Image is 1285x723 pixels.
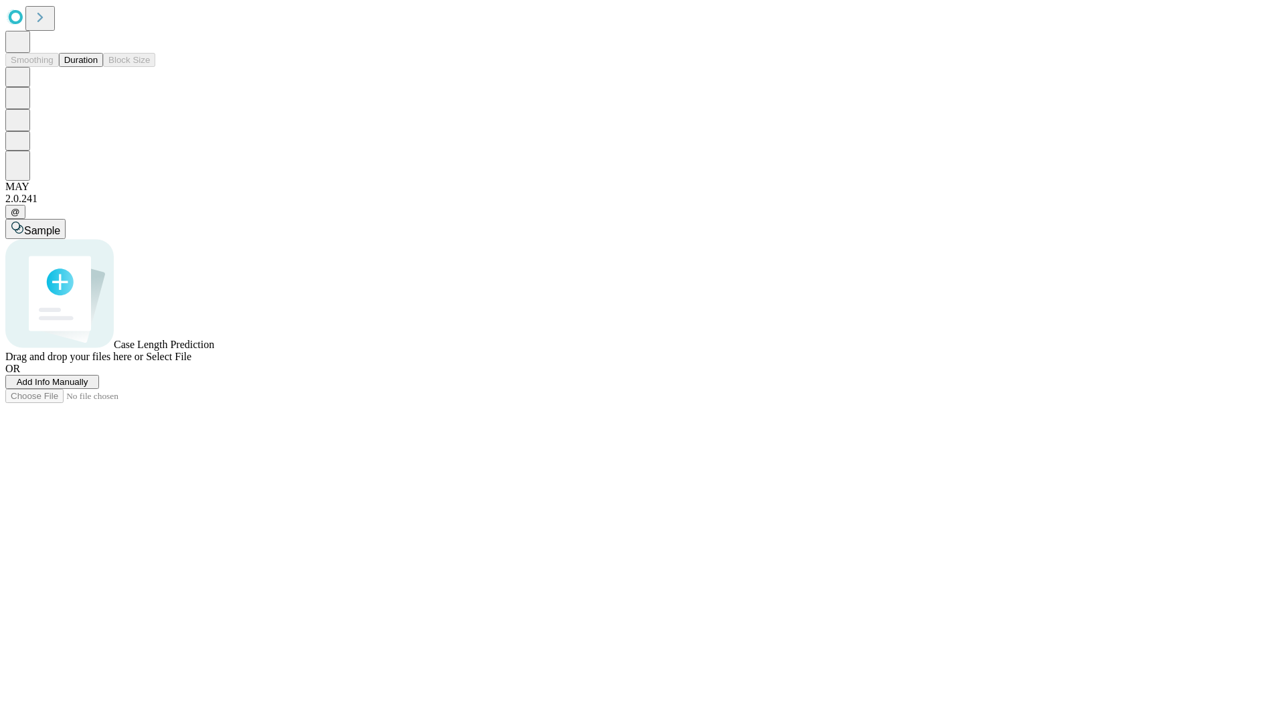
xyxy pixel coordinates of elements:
[11,207,20,217] span: @
[5,205,25,219] button: @
[103,53,155,67] button: Block Size
[5,375,99,389] button: Add Info Manually
[24,225,60,236] span: Sample
[5,363,20,374] span: OR
[5,219,66,239] button: Sample
[114,339,214,350] span: Case Length Prediction
[5,351,143,362] span: Drag and drop your files here or
[5,193,1280,205] div: 2.0.241
[146,351,191,362] span: Select File
[17,377,88,387] span: Add Info Manually
[59,53,103,67] button: Duration
[5,181,1280,193] div: MAY
[5,53,59,67] button: Smoothing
